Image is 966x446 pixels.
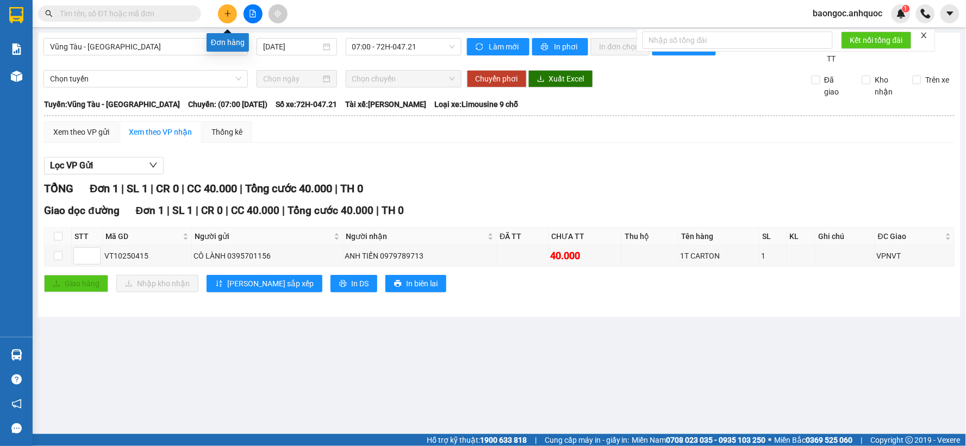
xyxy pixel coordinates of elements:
img: logo-vxr [9,7,23,23]
button: downloadNhập kho nhận [116,275,198,292]
button: downloadXuất Excel [528,70,593,87]
span: Số xe: 72H-047.21 [276,98,337,110]
span: aim [274,10,282,17]
span: | [121,182,124,195]
span: | [182,182,184,195]
span: baongoc.anhquoc [805,7,892,20]
button: uploadGiao hàng [44,275,108,292]
img: warehouse-icon [11,71,22,82]
img: solution-icon [11,43,22,55]
span: In DS [351,278,369,290]
span: Kết nối tổng đài [850,34,903,46]
span: copyright [906,436,913,444]
div: 1T CARTON [680,250,757,262]
span: Giao dọc đường [44,204,120,217]
b: Tuyến: Vũng Tàu - [GEOGRAPHIC_DATA] [44,100,180,109]
div: Xem theo VP nhận [129,126,192,138]
span: | [376,204,379,217]
span: caret-down [945,9,955,18]
div: Thống kê [211,126,242,138]
span: Loại xe: Limousine 9 chỗ [434,98,518,110]
span: CR 0 [201,204,223,217]
span: Đơn 1 [90,182,119,195]
button: file-add [244,4,263,23]
span: [PERSON_NAME] sắp xếp [227,278,314,290]
span: Trên xe [921,74,954,86]
th: Thu hộ [622,228,678,246]
button: Kết nối tổng đài [842,32,912,49]
span: Kho nhận [871,74,905,98]
span: In phơi [554,41,579,53]
strong: 1900 633 818 [480,436,527,444]
button: printerIn DS [331,275,377,292]
span: sort-ascending [215,280,223,288]
th: SL [760,228,787,246]
span: file-add [249,10,257,17]
button: plus [218,4,237,23]
span: message [11,423,22,434]
button: syncLàm mới [467,38,529,55]
span: Người gửi [195,230,332,242]
span: Tổng cước 40.000 [288,204,373,217]
input: Nhập số tổng đài [643,32,833,49]
div: 40.000 [551,248,620,263]
span: | [535,434,537,446]
span: Đã giao [820,74,854,98]
span: Vũng Tàu - Sân Bay [50,39,241,55]
span: | [335,182,338,195]
span: Hỗ trợ kỹ thuật: [427,434,527,446]
span: down [149,161,158,169]
th: Ghi chú [815,228,875,246]
span: Chọn tuyến [50,71,241,87]
sup: 1 [902,5,910,12]
div: ANH TIẾN 0979789713 [345,250,495,262]
strong: 0369 525 060 [806,436,853,444]
span: | [226,204,228,217]
th: STT [72,228,103,246]
span: Miền Nam [632,434,766,446]
img: icon-new-feature [896,9,906,18]
span: download [537,75,545,84]
span: | [151,182,153,195]
span: plus [224,10,232,17]
input: Chọn ngày [263,73,320,85]
span: TH 0 [382,204,404,217]
button: aim [269,4,288,23]
span: | [282,204,285,217]
span: Tài xế: [PERSON_NAME] [345,98,426,110]
input: 12/10/2025 [263,41,320,53]
span: Chuyến: (07:00 [DATE]) [188,98,267,110]
button: printerIn biên lai [385,275,446,292]
strong: 0708 023 035 - 0935 103 250 [666,436,766,444]
span: Lọc VP Gửi [50,159,93,172]
img: warehouse-icon [11,349,22,361]
span: CC 40.000 [231,204,279,217]
span: | [861,434,863,446]
span: printer [541,43,550,52]
span: ĐC Giao [878,230,943,242]
span: Người nhận [346,230,485,242]
button: Lọc VP Gửi [44,157,164,174]
span: Đơn 1 [136,204,165,217]
th: Tên hàng [678,228,759,246]
div: CÔ LÀNH 0395701156 [194,250,341,262]
span: 1 [904,5,908,12]
span: | [167,204,170,217]
button: In đơn chọn [591,38,650,55]
span: CR 0 [156,182,179,195]
span: TH 0 [340,182,363,195]
span: In biên lai [406,278,438,290]
span: CC 40.000 [187,182,237,195]
button: caret-down [940,4,959,23]
span: close [920,32,928,39]
span: search [45,10,53,17]
span: | [240,182,242,195]
span: printer [394,280,402,288]
td: VT10250415 [103,246,192,267]
span: question-circle [11,374,22,385]
span: Làm mới [489,41,521,53]
span: 07:00 - 72H-047.21 [352,39,455,55]
div: VPNVT [877,250,952,262]
span: Chọn chuyến [352,71,455,87]
button: Chuyển phơi [467,70,527,87]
